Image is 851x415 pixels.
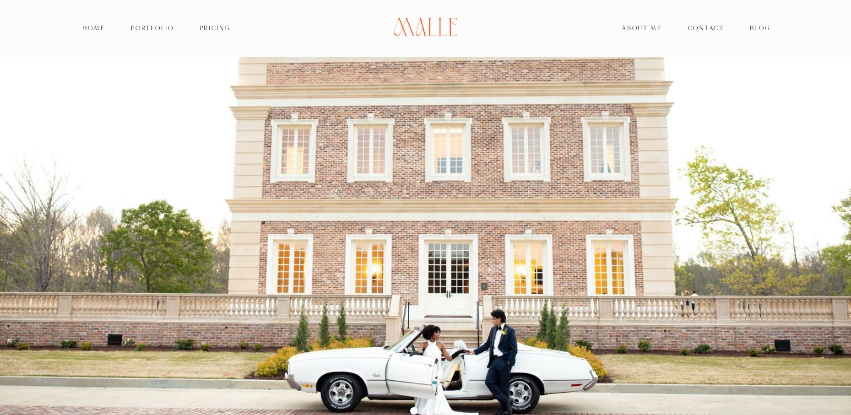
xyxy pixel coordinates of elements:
a: Blog [737,22,783,35]
a: Contact [675,22,737,35]
a: About Me [609,22,675,35]
a: Pricing [187,22,243,35]
a: Portfolio [118,22,186,35]
img: Mallé Photography Co. [381,4,471,54]
a: Home [70,22,119,35]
